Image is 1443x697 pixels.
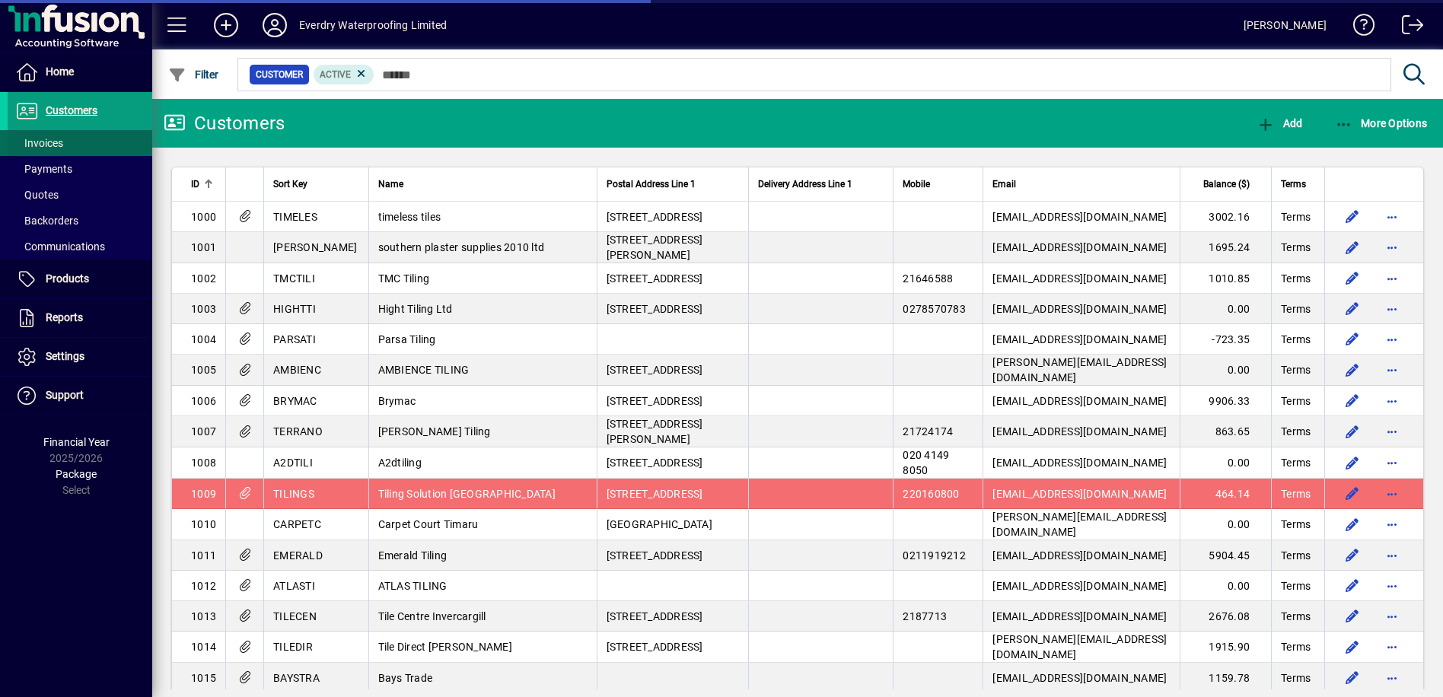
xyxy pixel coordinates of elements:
[378,176,403,193] span: Name
[607,457,703,469] span: [STREET_ADDRESS]
[256,67,303,82] span: Customer
[1281,209,1311,224] span: Terms
[992,511,1167,538] span: [PERSON_NAME][EMAIL_ADDRESS][DOMAIN_NAME]
[1380,604,1404,629] button: More options
[1380,266,1404,291] button: More options
[992,211,1167,223] span: [EMAIL_ADDRESS][DOMAIN_NAME]
[314,65,374,84] mat-chip: Activation Status: Active
[1380,450,1404,475] button: More options
[992,333,1167,345] span: [EMAIL_ADDRESS][DOMAIN_NAME]
[273,211,317,223] span: TIMELES
[992,176,1016,193] span: Email
[1340,450,1365,475] button: Edit
[1340,543,1365,568] button: Edit
[1180,294,1271,324] td: 0.00
[8,130,152,156] a: Invoices
[191,241,216,253] span: 1001
[1281,548,1311,563] span: Terms
[1380,327,1404,352] button: More options
[1340,666,1365,690] button: Edit
[903,303,966,315] span: 0278570783
[1340,635,1365,659] button: Edit
[8,234,152,259] a: Communications
[191,364,216,376] span: 1005
[8,260,152,298] a: Products
[1380,635,1404,659] button: More options
[1281,332,1311,347] span: Terms
[1380,389,1404,413] button: More options
[1281,517,1311,532] span: Terms
[299,13,447,37] div: Everdry Waterproofing Limited
[607,418,703,445] span: [STREET_ADDRESS][PERSON_NAME]
[992,176,1171,193] div: Email
[1253,110,1306,137] button: Add
[607,488,703,500] span: [STREET_ADDRESS]
[1340,604,1365,629] button: Edit
[46,311,83,323] span: Reports
[378,641,512,653] span: Tile Direct [PERSON_NAME]
[607,211,703,223] span: [STREET_ADDRESS]
[1281,240,1311,255] span: Terms
[320,69,351,80] span: Active
[1281,424,1311,439] span: Terms
[903,488,959,500] span: 220160800
[273,672,320,684] span: BAYSTRA
[992,272,1167,285] span: [EMAIL_ADDRESS][DOMAIN_NAME]
[992,457,1167,469] span: [EMAIL_ADDRESS][DOMAIN_NAME]
[15,189,59,201] span: Quotes
[1340,266,1365,291] button: Edit
[273,425,323,438] span: TERRANO
[1180,479,1271,509] td: 464.14
[1180,540,1271,571] td: 5904.45
[273,364,321,376] span: AMBIENC
[191,672,216,684] span: 1015
[15,240,105,253] span: Communications
[1180,601,1271,632] td: 2676.08
[164,111,285,135] div: Customers
[1180,571,1271,601] td: 0.00
[15,137,63,149] span: Invoices
[191,176,216,193] div: ID
[191,176,199,193] span: ID
[1281,670,1311,686] span: Terms
[1203,176,1250,193] span: Balance ($)
[250,11,299,39] button: Profile
[378,272,430,285] span: TMC Tiling
[168,68,219,81] span: Filter
[1335,117,1428,129] span: More Options
[758,176,852,193] span: Delivery Address Line 1
[992,580,1167,592] span: [EMAIL_ADDRESS][DOMAIN_NAME]
[903,176,930,193] span: Mobile
[1340,205,1365,229] button: Edit
[191,395,216,407] span: 1006
[191,333,216,345] span: 1004
[1190,176,1263,193] div: Balance ($)
[1281,486,1311,501] span: Terms
[1180,632,1271,663] td: 1915.90
[56,468,97,480] span: Package
[607,395,703,407] span: [STREET_ADDRESS]
[273,303,316,315] span: HIGHTTI
[1180,324,1271,355] td: -723.35
[378,610,486,622] span: Tile Centre Invercargill
[378,395,416,407] span: Brymac
[378,549,448,562] span: Emerald Tiling
[1380,543,1404,568] button: More options
[1331,110,1432,137] button: More Options
[8,208,152,234] a: Backorders
[1340,297,1365,321] button: Edit
[46,104,97,116] span: Customers
[992,672,1167,684] span: [EMAIL_ADDRESS][DOMAIN_NAME]
[1342,3,1375,53] a: Knowledge Base
[191,580,216,592] span: 1012
[378,241,545,253] span: southern plaster supplies 2010 ltd
[607,176,696,193] span: Postal Address Line 1
[1340,389,1365,413] button: Edit
[273,580,315,592] span: ATLASTI
[46,350,84,362] span: Settings
[607,303,703,315] span: [STREET_ADDRESS]
[1380,205,1404,229] button: More options
[8,299,152,337] a: Reports
[607,610,703,622] span: [STREET_ADDRESS]
[46,389,84,401] span: Support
